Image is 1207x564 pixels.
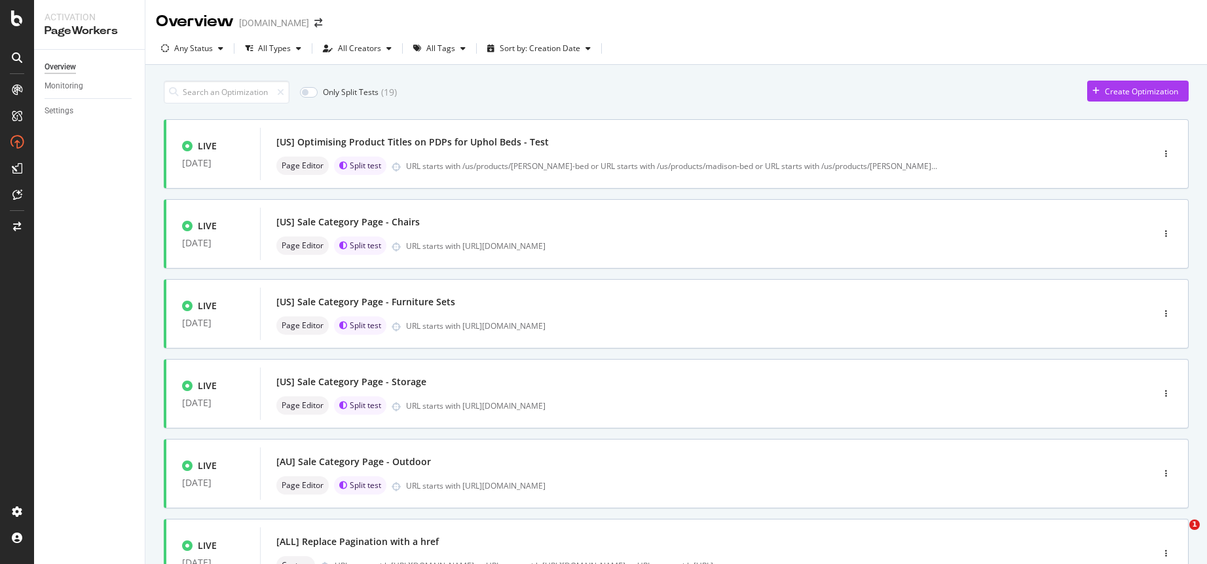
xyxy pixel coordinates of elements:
[338,45,381,52] div: All Creators
[164,81,289,103] input: Search an Optimization
[334,476,386,495] div: brand label
[323,86,379,98] div: Only Split Tests
[406,160,937,172] div: URL starts with /us/products/[PERSON_NAME]-bed or URL starts with /us/products/madison-bed or URL...
[45,24,134,39] div: PageWorkers
[198,459,217,472] div: LIVE
[258,45,291,52] div: All Types
[350,481,381,489] span: Split test
[1105,86,1178,97] div: Create Optimization
[350,402,381,409] span: Split test
[350,322,381,329] span: Split test
[182,478,244,488] div: [DATE]
[45,79,83,93] div: Monitoring
[282,322,324,329] span: Page Editor
[314,18,322,28] div: arrow-right-arrow-left
[350,242,381,250] span: Split test
[282,402,324,409] span: Page Editor
[318,38,397,59] button: All Creators
[406,320,1097,331] div: URL starts with [URL][DOMAIN_NAME]
[239,16,309,29] div: [DOMAIN_NAME]
[276,375,426,388] div: [US] Sale Category Page - Storage
[276,455,431,468] div: [AU] Sale Category Page - Outdoor
[240,38,306,59] button: All Types
[334,157,386,175] div: brand label
[1162,519,1194,551] iframe: Intercom live chat
[45,60,136,74] a: Overview
[1087,81,1189,102] button: Create Optimization
[408,38,471,59] button: All Tags
[45,104,136,118] a: Settings
[334,236,386,255] div: brand label
[276,157,329,175] div: neutral label
[282,242,324,250] span: Page Editor
[276,216,420,229] div: [US] Sale Category Page - Chairs
[1189,519,1200,530] span: 1
[276,396,329,415] div: neutral label
[198,539,217,552] div: LIVE
[334,316,386,335] div: brand label
[182,398,244,408] div: [DATE]
[182,238,244,248] div: [DATE]
[182,318,244,328] div: [DATE]
[931,160,937,172] span: ...
[282,481,324,489] span: Page Editor
[198,219,217,233] div: LIVE
[406,480,1097,491] div: URL starts with [URL][DOMAIN_NAME]
[276,236,329,255] div: neutral label
[198,379,217,392] div: LIVE
[276,136,549,149] div: [US] Optimising Product Titles on PDPs for Uphol Beds - Test
[276,295,455,309] div: [US] Sale Category Page - Furniture Sets
[500,45,580,52] div: Sort by: Creation Date
[350,162,381,170] span: Split test
[45,60,76,74] div: Overview
[174,45,213,52] div: Any Status
[45,79,136,93] a: Monitoring
[45,10,134,24] div: Activation
[426,45,455,52] div: All Tags
[276,476,329,495] div: neutral label
[198,140,217,153] div: LIVE
[276,535,439,548] div: [ALL] Replace Pagination with a href
[276,316,329,335] div: neutral label
[282,162,324,170] span: Page Editor
[156,38,229,59] button: Any Status
[156,10,234,33] div: Overview
[198,299,217,312] div: LIVE
[381,86,397,99] div: ( 19 )
[182,158,244,168] div: [DATE]
[334,396,386,415] div: brand label
[482,38,596,59] button: Sort by: Creation Date
[45,104,73,118] div: Settings
[406,240,1097,252] div: URL starts with [URL][DOMAIN_NAME]
[406,400,1097,411] div: URL starts with [URL][DOMAIN_NAME]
